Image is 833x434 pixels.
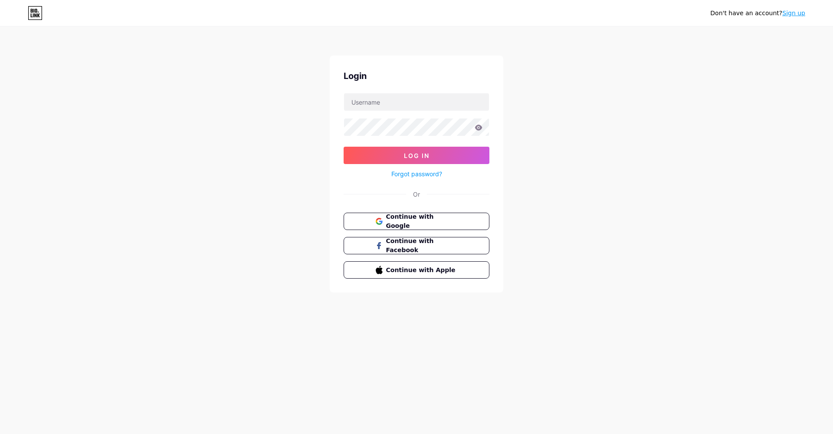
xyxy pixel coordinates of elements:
span: Continue with Google [386,212,458,230]
button: Continue with Google [344,213,489,230]
button: Continue with Apple [344,261,489,279]
span: Continue with Facebook [386,237,458,255]
button: Continue with Facebook [344,237,489,254]
a: Sign up [782,10,805,16]
span: Continue with Apple [386,266,458,275]
div: Login [344,69,489,82]
input: Username [344,93,489,111]
div: Don't have an account? [710,9,805,18]
span: Log In [404,152,430,159]
button: Log In [344,147,489,164]
div: Or [413,190,420,199]
a: Forgot password? [391,169,442,178]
